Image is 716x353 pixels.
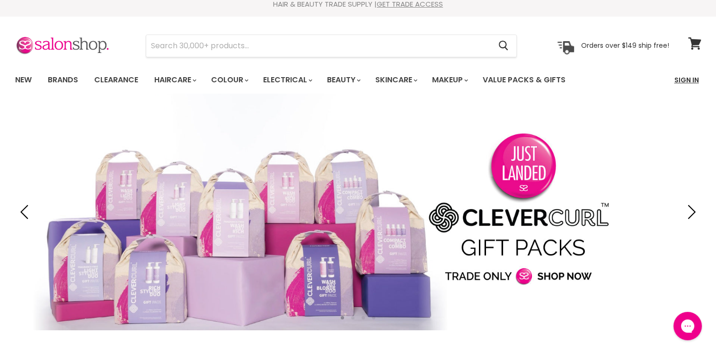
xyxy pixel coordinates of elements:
[87,70,145,90] a: Clearance
[256,70,318,90] a: Electrical
[491,35,516,57] button: Search
[362,316,365,319] li: Page dot 3
[476,70,573,90] a: Value Packs & Gifts
[147,70,202,90] a: Haircare
[372,316,375,319] li: Page dot 4
[41,70,85,90] a: Brands
[8,70,39,90] a: New
[146,35,517,57] form: Product
[669,309,707,344] iframe: Gorgias live chat messenger
[581,41,669,50] p: Orders over $149 ship free!
[146,35,491,57] input: Search
[368,70,423,90] a: Skincare
[669,70,705,90] a: Sign In
[17,203,35,221] button: Previous
[681,203,699,221] button: Next
[341,316,344,319] li: Page dot 1
[425,70,474,90] a: Makeup
[320,70,366,90] a: Beauty
[8,66,621,94] ul: Main menu
[351,316,354,319] li: Page dot 2
[204,70,254,90] a: Colour
[3,66,713,94] nav: Main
